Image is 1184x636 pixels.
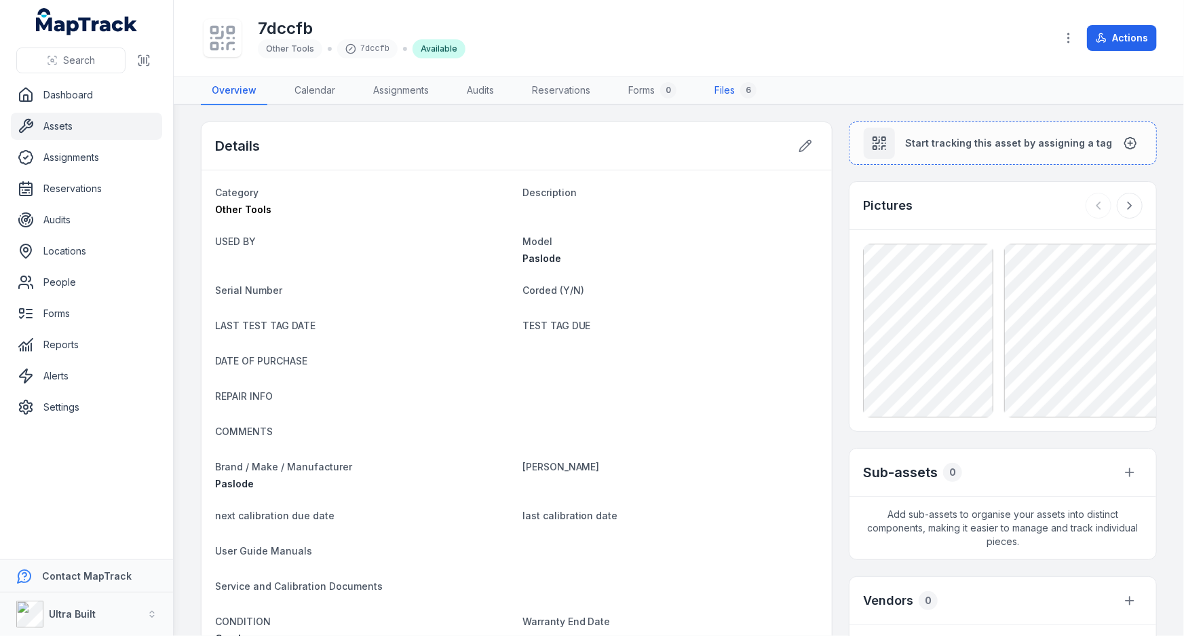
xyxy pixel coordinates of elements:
a: Settings [11,394,162,421]
span: Corded (Y/N) [522,284,584,296]
span: Brand / Make / Manufacturer [215,461,352,472]
span: Other Tools [266,43,314,54]
span: Serial Number [215,284,282,296]
a: Reservations [11,175,162,202]
div: 7dccfb [337,39,398,58]
span: CONDITION [215,616,271,627]
div: 0 [660,82,676,98]
span: Paslode [522,252,561,264]
span: DATE OF PURCHASE [215,355,307,367]
span: Add sub-assets to organise your assets into distinct components, making it easier to manage and t... [849,497,1156,559]
a: Assignments [362,77,440,105]
a: Forms0 [617,77,687,105]
span: [PERSON_NAME] [522,461,600,472]
div: 6 [740,82,757,98]
button: Start tracking this asset by assigning a tag [849,121,1157,165]
span: Model [522,236,552,247]
span: USED BY [215,236,256,247]
span: Category [215,187,259,198]
a: Calendar [284,77,346,105]
span: last calibration date [522,510,618,521]
a: Assets [11,113,162,140]
span: Search [63,54,95,67]
a: Audits [456,77,505,105]
span: Service and Calibration Documents [215,580,383,592]
div: 0 [943,463,962,482]
span: next calibration due date [215,510,335,521]
a: Forms [11,300,162,327]
span: LAST TEST TAG DATE [215,320,316,331]
button: Search [16,48,126,73]
span: User Guide Manuals [215,545,312,557]
a: Alerts [11,362,162,390]
span: Paslode [215,478,254,489]
a: Dashboard [11,81,162,109]
a: Locations [11,238,162,265]
a: Assignments [11,144,162,171]
a: Reservations [521,77,601,105]
a: People [11,269,162,296]
div: Available [413,39,465,58]
strong: Contact MapTrack [42,570,132,582]
span: COMMENTS [215,426,273,437]
span: Other Tools [215,204,271,215]
strong: Ultra Built [49,608,96,620]
h1: 7dccfb [258,18,465,39]
h3: Vendors [863,591,913,610]
span: Description [522,187,577,198]
button: Actions [1087,25,1157,51]
h2: Details [215,136,260,155]
a: MapTrack [36,8,138,35]
h3: Pictures [863,196,913,215]
a: Overview [201,77,267,105]
span: REPAIR INFO [215,390,273,402]
div: 0 [919,591,938,610]
a: Reports [11,331,162,358]
span: TEST TAG DUE [522,320,591,331]
a: Files6 [704,77,767,105]
h2: Sub-assets [863,463,938,482]
span: Warranty End Date [522,616,611,627]
a: Audits [11,206,162,233]
span: Start tracking this asset by assigning a tag [906,136,1113,150]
